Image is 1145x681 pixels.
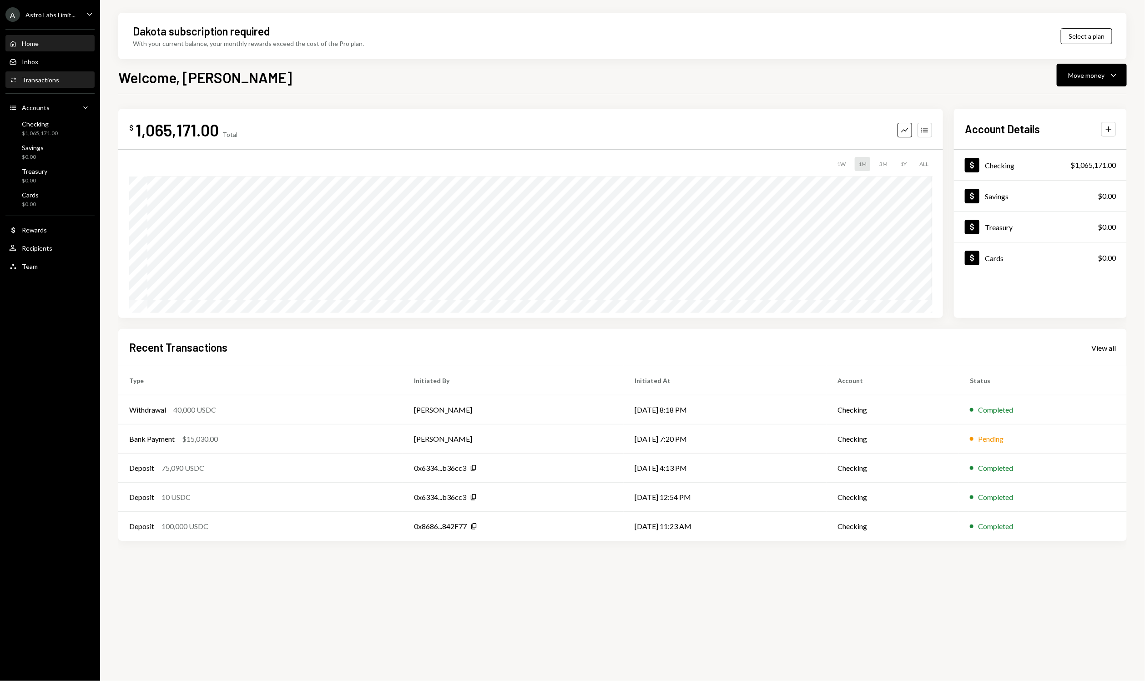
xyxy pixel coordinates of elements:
[173,404,216,415] div: 40,000 USDC
[22,40,39,47] div: Home
[22,201,39,208] div: $0.00
[624,454,827,483] td: [DATE] 4:13 PM
[624,512,827,541] td: [DATE] 11:23 AM
[985,223,1013,232] div: Treasury
[1068,71,1105,80] div: Move money
[5,188,95,210] a: Cards$0.00
[855,157,870,171] div: 1M
[978,434,1004,444] div: Pending
[1098,191,1116,202] div: $0.00
[22,167,47,175] div: Treasury
[414,492,466,503] div: 0x6334...b36cc3
[403,395,624,424] td: [PERSON_NAME]
[22,76,59,84] div: Transactions
[876,157,891,171] div: 3M
[22,130,58,137] div: $1,065,171.00
[129,463,154,474] div: Deposit
[1091,343,1116,353] a: View all
[1057,64,1127,86] button: Move money
[897,157,910,171] div: 1Y
[985,254,1004,262] div: Cards
[129,340,227,355] h2: Recent Transactions
[22,191,39,199] div: Cards
[1091,343,1116,353] div: View all
[5,222,95,238] a: Rewards
[5,258,95,274] a: Team
[5,35,95,51] a: Home
[22,177,47,185] div: $0.00
[182,434,218,444] div: $15,030.00
[129,123,134,132] div: $
[827,366,959,395] th: Account
[624,424,827,454] td: [DATE] 7:20 PM
[161,492,191,503] div: 10 USDC
[129,434,175,444] div: Bank Payment
[118,68,292,86] h1: Welcome, [PERSON_NAME]
[954,212,1127,242] a: Treasury$0.00
[1061,28,1112,44] button: Select a plan
[1070,160,1116,171] div: $1,065,171.00
[133,39,364,48] div: With your current balance, your monthly rewards exceed the cost of the Pro plan.
[916,157,932,171] div: ALL
[22,120,58,128] div: Checking
[954,150,1127,180] a: Checking$1,065,171.00
[978,492,1013,503] div: Completed
[129,404,166,415] div: Withdrawal
[22,58,38,66] div: Inbox
[22,153,44,161] div: $0.00
[22,144,44,151] div: Savings
[5,53,95,70] a: Inbox
[985,161,1014,170] div: Checking
[827,454,959,483] td: Checking
[414,521,467,532] div: 0x8686...842F77
[414,463,466,474] div: 0x6334...b36cc3
[954,242,1127,273] a: Cards$0.00
[827,424,959,454] td: Checking
[22,244,52,252] div: Recipients
[978,521,1013,532] div: Completed
[222,131,237,138] div: Total
[118,366,403,395] th: Type
[833,157,849,171] div: 1W
[5,99,95,116] a: Accounts
[5,240,95,256] a: Recipients
[129,492,154,503] div: Deposit
[827,395,959,424] td: Checking
[954,181,1127,211] a: Savings$0.00
[22,226,47,234] div: Rewards
[5,117,95,139] a: Checking$1,065,171.00
[978,404,1013,415] div: Completed
[5,141,95,163] a: Savings$0.00
[22,104,50,111] div: Accounts
[624,483,827,512] td: [DATE] 12:54 PM
[161,463,204,474] div: 75,090 USDC
[161,521,208,532] div: 100,000 USDC
[959,366,1127,395] th: Status
[978,463,1013,474] div: Completed
[403,424,624,454] td: [PERSON_NAME]
[624,395,827,424] td: [DATE] 8:18 PM
[1098,252,1116,263] div: $0.00
[129,521,154,532] div: Deposit
[5,165,95,187] a: Treasury$0.00
[827,483,959,512] td: Checking
[25,11,76,19] div: Astro Labs Limit...
[5,7,20,22] div: A
[136,120,219,140] div: 1,065,171.00
[827,512,959,541] td: Checking
[403,366,624,395] th: Initiated By
[5,71,95,88] a: Transactions
[1098,222,1116,232] div: $0.00
[22,262,38,270] div: Team
[133,24,270,39] div: Dakota subscription required
[965,121,1040,136] h2: Account Details
[985,192,1009,201] div: Savings
[624,366,827,395] th: Initiated At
